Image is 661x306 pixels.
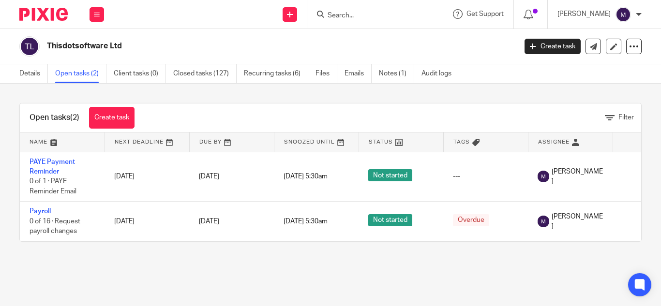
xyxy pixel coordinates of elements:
span: Get Support [466,11,504,17]
span: Not started [368,214,412,226]
span: Filter [618,114,634,121]
img: svg%3E [616,7,631,22]
h2: Thisdotsoftware Ltd [47,41,418,51]
span: Not started [368,169,412,181]
a: Client tasks (0) [114,64,166,83]
div: --- [453,172,518,181]
span: [PERSON_NAME] [552,167,603,187]
a: Recurring tasks (6) [244,64,308,83]
span: Overdue [453,214,489,226]
span: 0 of 16 · Request payroll changes [30,218,80,235]
span: [DATE] 5:30am [284,173,328,180]
td: [DATE] [105,152,189,202]
img: Pixie [19,8,68,21]
a: Files [315,64,337,83]
span: [PERSON_NAME] [552,212,603,232]
a: Notes (1) [379,64,414,83]
td: [DATE] [105,202,189,241]
a: Details [19,64,48,83]
span: [DATE] [199,173,219,180]
img: svg%3E [19,36,40,57]
a: Emails [345,64,372,83]
input: Search [327,12,414,20]
span: [DATE] 5:30am [284,218,328,225]
a: Create task [89,107,135,129]
a: Closed tasks (127) [173,64,237,83]
a: Audit logs [421,64,459,83]
span: Status [369,139,393,145]
a: Payroll [30,208,51,215]
span: Snoozed Until [284,139,335,145]
a: PAYE Payment Reminder [30,159,75,175]
h1: Open tasks [30,113,79,123]
a: Open tasks (2) [55,64,106,83]
span: (2) [70,114,79,121]
span: 0 of 1 · PAYE Reminder Email [30,178,76,195]
img: svg%3E [538,171,549,182]
span: [DATE] [199,218,219,225]
span: Tags [453,139,470,145]
img: svg%3E [538,216,549,227]
p: [PERSON_NAME] [557,9,611,19]
a: Create task [525,39,581,54]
